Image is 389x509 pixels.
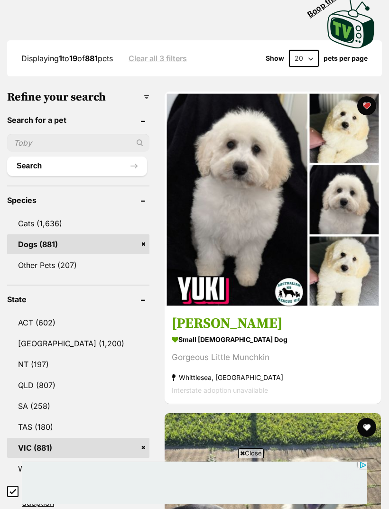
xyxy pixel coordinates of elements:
strong: 1 [59,54,62,63]
span: Show [266,55,284,62]
a: SA (258) [7,396,149,416]
a: NT (197) [7,354,149,374]
h3: Refine your search [7,91,149,104]
header: Species [7,196,149,204]
span: Displaying to of pets [21,54,113,63]
a: Include pets available for interstate adoption [7,486,149,509]
a: Dogs (881) [7,234,149,254]
label: pets per page [324,55,368,62]
strong: 19 [69,54,77,63]
span: Close [238,448,264,458]
a: WA (354) [7,459,149,479]
a: [GEOGRAPHIC_DATA] (1,200) [7,333,149,353]
a: QLD (807) [7,375,149,395]
strong: small [DEMOGRAPHIC_DATA] Dog [172,333,374,347]
a: Other Pets (207) [7,255,149,275]
header: State [7,295,149,304]
iframe: Advertisement [22,462,367,504]
a: Cats (1,636) [7,213,149,233]
a: TAS (180) [7,417,149,437]
header: Search for a pet [7,116,149,124]
button: Search [7,157,147,176]
a: Clear all 3 filters [129,54,187,63]
div: Gorgeous Little Munchkin [172,352,374,364]
a: ACT (602) [7,313,149,333]
a: VIC (881) [7,438,149,458]
span: Interstate adoption unavailable [172,387,268,395]
h3: [PERSON_NAME] [172,315,374,333]
a: [PERSON_NAME] small [DEMOGRAPHIC_DATA] Dog Gorgeous Little Munchkin Whittlesea, [GEOGRAPHIC_DATA]... [165,308,381,404]
button: favourite [357,96,376,115]
img: Yuki - Bichon Frise Dog [165,92,381,308]
input: Toby [7,134,149,152]
strong: 881 [85,54,98,63]
strong: Whittlesea, [GEOGRAPHIC_DATA] [172,371,374,384]
button: favourite [357,418,376,437]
